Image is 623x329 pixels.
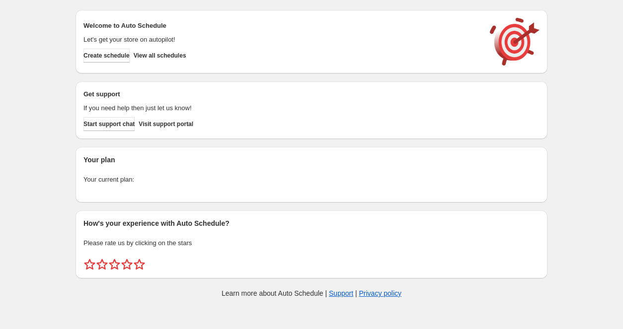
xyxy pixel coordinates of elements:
[83,120,135,128] span: Start support chat
[83,103,480,113] p: If you need help then just let us know!
[139,120,193,128] span: Visit support portal
[134,49,186,63] button: View all schedules
[83,49,130,63] button: Create schedule
[83,21,480,31] h2: Welcome to Auto Schedule
[83,218,540,228] h2: How's your experience with Auto Schedule?
[83,35,480,45] p: Let's get your store on autopilot!
[329,289,353,297] a: Support
[222,288,401,298] p: Learn more about Auto Schedule | |
[83,52,130,60] span: Create schedule
[83,117,135,131] a: Start support chat
[83,89,480,99] h2: Get support
[83,175,540,185] p: Your current plan:
[134,52,186,60] span: View all schedules
[83,155,540,165] h2: Your plan
[359,289,402,297] a: Privacy policy
[83,238,540,248] p: Please rate us by clicking on the stars
[139,117,193,131] a: Visit support portal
